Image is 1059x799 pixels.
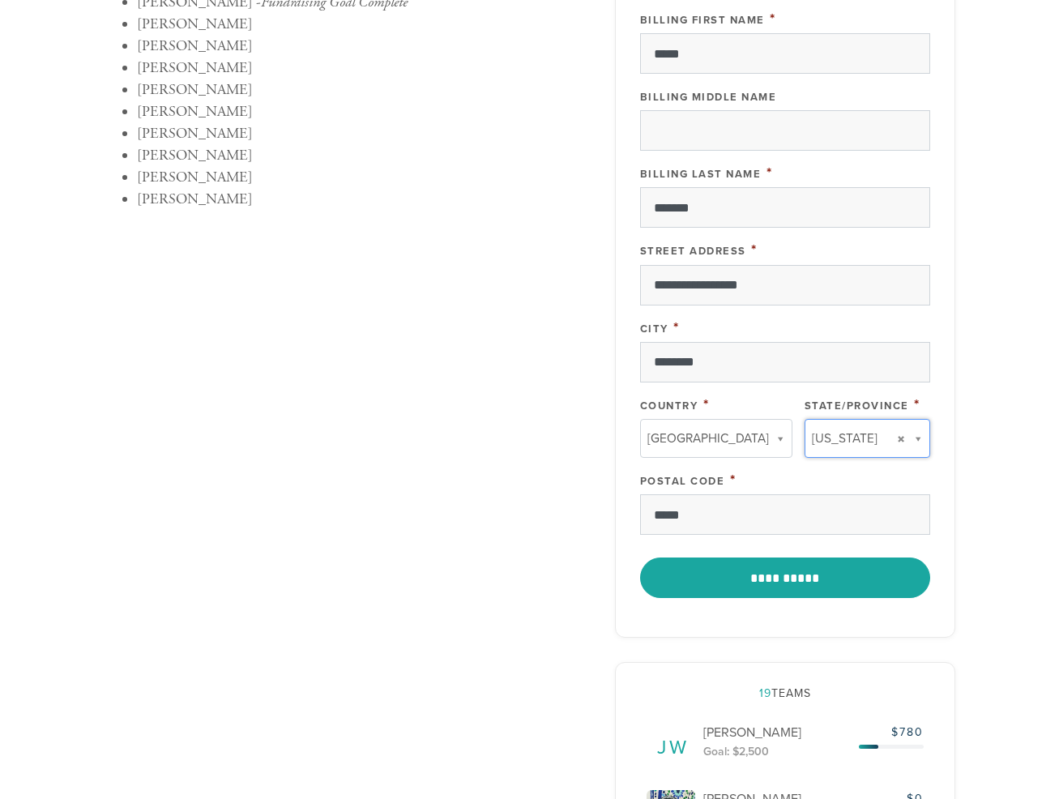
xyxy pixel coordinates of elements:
label: Billing Last Name [640,168,762,181]
li: [PERSON_NAME] [137,13,591,35]
a: [US_STATE] [805,419,930,458]
li: [PERSON_NAME] [137,100,591,122]
span: This field is required. [730,471,737,489]
label: Postal Code [640,475,725,488]
span: 19 [759,686,771,700]
li: [PERSON_NAME] [137,122,591,144]
span: [US_STATE] [812,428,878,449]
li: [PERSON_NAME] [137,188,591,210]
span: [GEOGRAPHIC_DATA] [647,428,769,449]
span: This field is required. [914,395,920,413]
span: This field is required. [673,318,680,336]
h2: Teams [640,687,930,701]
span: This field is required. [770,10,776,28]
a: [GEOGRAPHIC_DATA] [640,419,792,458]
span: This field is required. [751,241,758,258]
a: JW [PERSON_NAME] Goal: $2,500 $780 [640,717,930,779]
span: This field is required. [766,164,773,182]
li: [PERSON_NAME] [137,57,591,79]
label: Billing Middle Name [640,91,777,104]
span: JW [652,733,690,763]
label: City [640,323,668,335]
span: $780 [859,725,924,749]
li: [PERSON_NAME] [137,144,591,166]
li: [PERSON_NAME] [137,166,591,188]
li: [PERSON_NAME] [137,35,591,57]
div: Goal: $2,500 [703,744,851,759]
label: State/Province [805,399,909,412]
label: Country [640,399,698,412]
span: This field is required. [703,395,710,413]
p: [PERSON_NAME] [703,724,851,741]
label: Street Address [640,245,746,258]
label: Billing First Name [640,14,765,27]
li: [PERSON_NAME] [137,79,591,100]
